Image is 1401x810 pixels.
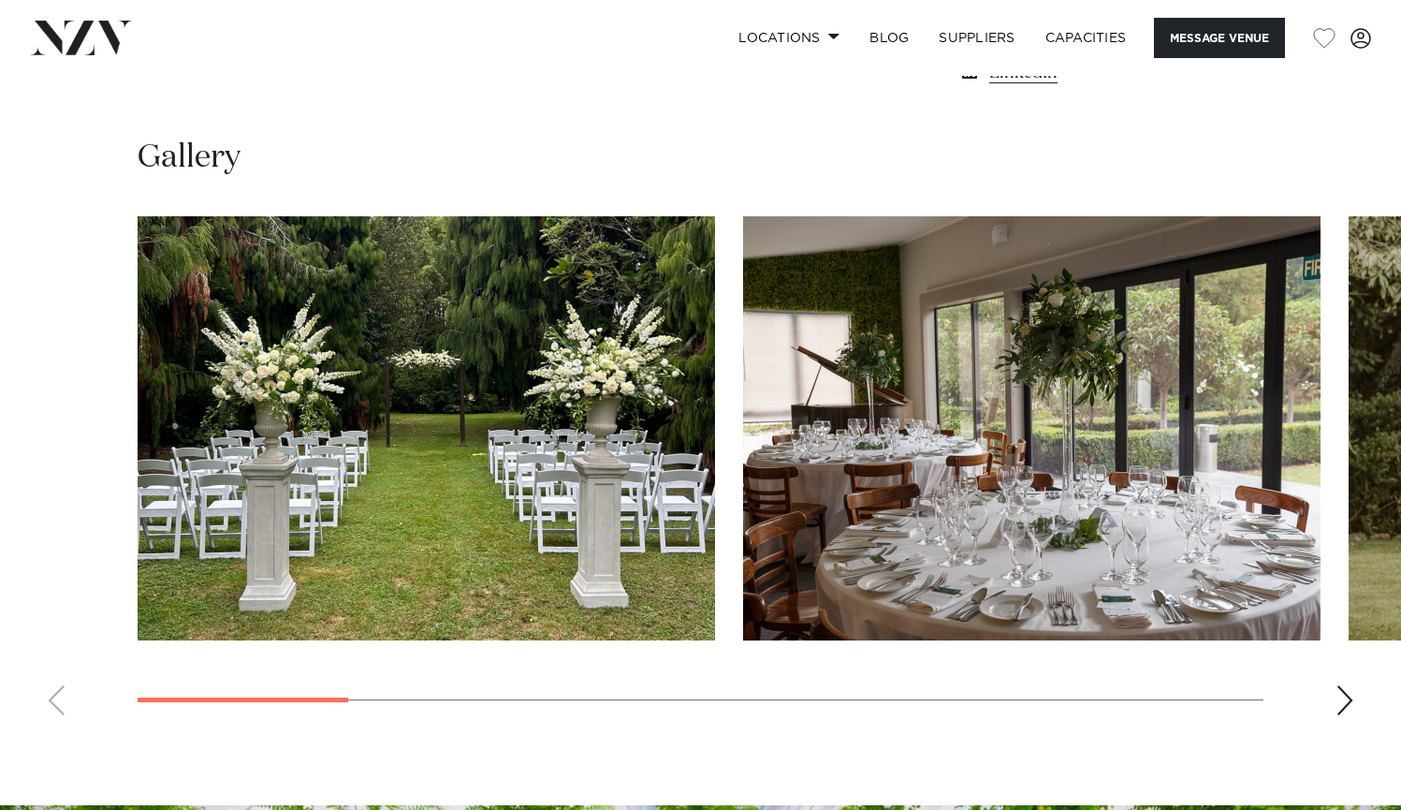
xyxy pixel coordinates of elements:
[723,18,854,58] a: Locations
[924,18,1029,58] a: SUPPLIERS
[854,18,924,58] a: BLOG
[138,137,241,179] h2: Gallery
[30,21,132,54] img: nzv-logo.png
[1030,18,1142,58] a: Capacities
[743,216,1321,641] swiper-slide: 2 / 10
[138,216,715,641] swiper-slide: 1 / 10
[1154,18,1285,58] button: Message Venue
